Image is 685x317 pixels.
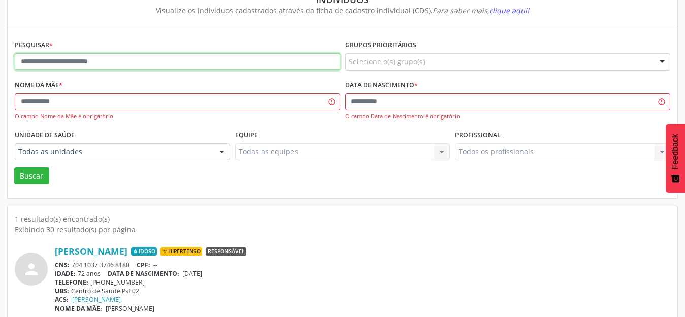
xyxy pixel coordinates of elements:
[14,167,49,185] button: Buscar
[22,5,663,16] div: Visualize os indivíduos cadastrados através da ficha de cadastro individual (CDS).
[55,245,127,257] a: [PERSON_NAME]
[15,78,62,93] label: Nome da mãe
[206,247,246,256] span: Responsável
[345,38,416,53] label: Grupos prioritários
[15,224,670,235] div: Exibindo 30 resultado(s) por página
[345,78,418,93] label: Data de nascimento
[106,304,154,313] span: [PERSON_NAME]
[55,261,670,269] div: 704 1037 3746 8180
[22,260,41,278] i: person
[55,261,70,269] span: CNS:
[345,112,671,121] div: O campo Data de Nascimento é obrigatório
[55,295,69,304] span: ACS:
[137,261,150,269] span: CPF:
[15,127,75,143] label: Unidade de saúde
[671,134,680,169] span: Feedback
[108,269,179,278] span: DATA DE NASCIMENTO:
[55,278,670,287] div: [PHONE_NUMBER]
[55,287,670,295] div: Centro de Saude Psf 02
[131,247,157,256] span: Idoso
[455,127,501,143] label: Profissional
[15,214,670,224] div: 1 resultado(s) encontrado(s)
[153,261,157,269] span: --
[18,147,209,157] span: Todas as unidades
[235,127,258,143] label: Equipe
[55,269,670,278] div: 72 anos
[55,269,76,278] span: IDADE:
[349,56,425,67] span: Selecione o(s) grupo(s)
[666,124,685,193] button: Feedback - Mostrar pesquisa
[489,6,529,15] span: clique aqui!
[72,295,121,304] a: [PERSON_NAME]
[182,269,202,278] span: [DATE]
[55,304,102,313] span: NOME DA MÃE:
[160,247,202,256] span: Hipertenso
[15,38,53,53] label: Pesquisar
[15,112,340,121] div: O campo Nome da Mãe é obrigatório
[55,287,69,295] span: UBS:
[55,278,88,287] span: TELEFONE:
[433,6,529,15] i: Para saber mais,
